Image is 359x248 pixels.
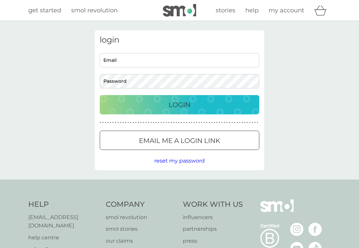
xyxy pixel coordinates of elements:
p: ● [244,121,246,124]
p: ● [178,121,179,124]
p: ● [107,121,109,124]
p: ● [133,121,134,124]
p: ● [209,121,210,124]
p: ● [242,121,243,124]
p: ● [138,121,139,124]
p: ● [183,121,185,124]
p: ● [216,121,218,124]
button: Email me a login link [100,131,259,150]
img: visit the smol Facebook page [308,223,322,236]
p: ● [188,121,190,124]
p: ● [206,121,207,124]
p: ● [117,121,119,124]
p: ● [163,121,165,124]
p: ● [105,121,106,124]
button: reset my password [154,157,205,165]
h4: Help [28,199,99,210]
img: visit the smol Instagram page [290,223,303,236]
img: smol [260,199,294,222]
p: ● [173,121,175,124]
p: ● [249,121,251,124]
a: [EMAIL_ADDRESS][DOMAIN_NAME] [28,213,99,230]
p: ● [193,121,195,124]
p: ● [229,121,230,124]
p: ● [204,121,205,124]
p: ● [112,121,114,124]
p: ● [257,121,258,124]
h4: Company [106,199,177,210]
button: Login [100,95,259,114]
a: smol stories [106,225,177,233]
p: ● [234,121,235,124]
p: ● [125,121,126,124]
p: ● [221,121,223,124]
a: help [245,6,259,15]
span: my account [269,7,304,14]
p: ● [100,121,101,124]
a: smol revolution [106,213,177,222]
p: ● [226,121,228,124]
p: ● [143,121,144,124]
p: ● [219,121,220,124]
p: ● [151,121,152,124]
span: smol revolution [71,7,118,14]
p: ● [198,121,200,124]
p: ● [232,121,233,124]
p: ● [176,121,177,124]
p: ● [102,121,104,124]
p: ● [247,121,248,124]
p: ● [224,121,225,124]
p: ● [168,121,170,124]
span: reset my password [154,158,205,164]
p: ● [201,121,202,124]
p: ● [145,121,147,124]
p: ● [211,121,213,124]
p: ● [140,121,142,124]
a: press [183,237,243,245]
p: ● [135,121,137,124]
p: ● [156,121,157,124]
p: ● [115,121,116,124]
p: Email me a login link [139,135,220,146]
p: ● [153,121,154,124]
p: ● [196,121,197,124]
p: ● [237,121,238,124]
p: ● [239,121,240,124]
a: partnerships [183,225,243,233]
h4: Work With Us [183,199,243,210]
p: ● [110,121,111,124]
a: get started [28,6,61,15]
p: ● [166,121,167,124]
a: help centre [28,233,99,242]
p: ● [128,121,129,124]
p: ● [181,121,182,124]
img: smol [163,4,196,17]
a: my account [269,6,304,15]
span: help [245,7,259,14]
p: ● [252,121,253,124]
p: Login [169,99,190,110]
p: ● [191,121,192,124]
span: get started [28,7,61,14]
p: ● [214,121,215,124]
div: basket [314,4,331,17]
a: stories [216,6,235,15]
a: influencers [183,213,243,222]
a: our claims [106,237,177,245]
span: stories [216,7,235,14]
p: ● [120,121,121,124]
p: ● [161,121,162,124]
p: ● [123,121,124,124]
p: ● [254,121,256,124]
p: ● [171,121,172,124]
a: smol revolution [71,6,118,15]
p: ● [130,121,132,124]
